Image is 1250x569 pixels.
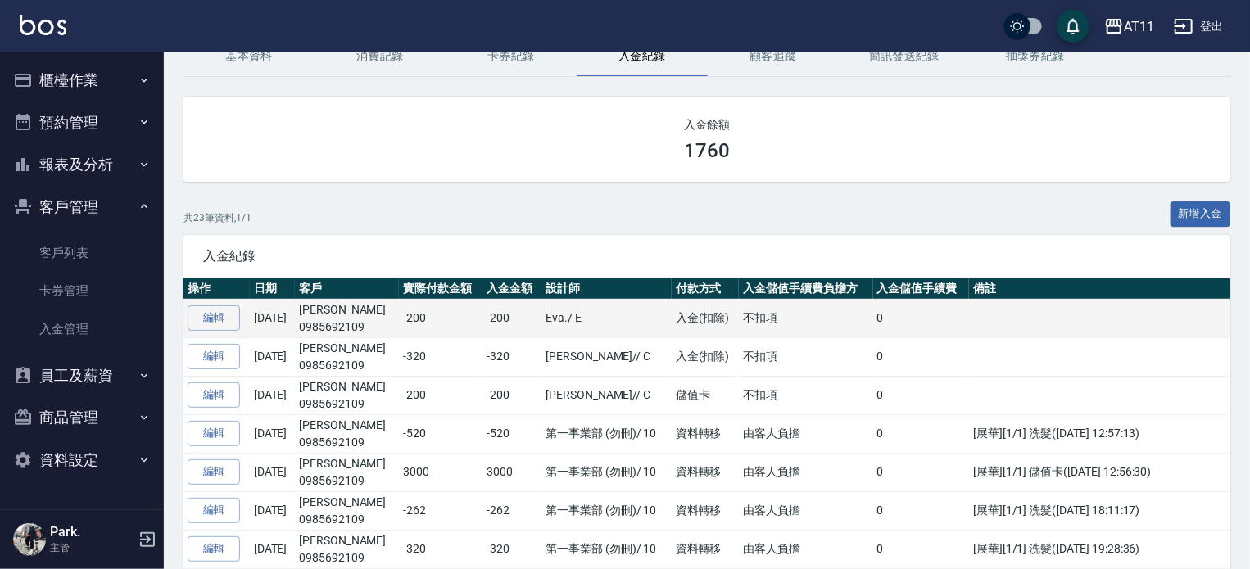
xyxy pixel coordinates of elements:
td: 入金(扣除) [672,337,740,376]
a: 編輯 [188,344,240,369]
td: -200 [399,299,482,337]
td: -200 [482,376,541,414]
td: 不扣項 [739,376,872,414]
td: [DATE] [250,337,295,376]
p: 0985692109 [299,395,395,413]
td: 資料轉移 [672,414,740,453]
button: 資料設定 [7,439,157,481]
a: 編輯 [188,305,240,331]
p: 0985692109 [299,357,395,374]
th: 付款方式 [672,278,740,300]
td: -320 [482,530,541,568]
td: 由客人負擔 [739,491,872,530]
td: [展華][1/1] 儲值卡([DATE] 12:56:30) [969,453,1230,491]
td: 由客人負擔 [739,530,872,568]
button: 預約管理 [7,102,157,144]
button: 簡訊發送紀錄 [839,37,970,76]
td: [DATE] [250,491,295,530]
td: 資料轉移 [672,491,740,530]
td: 0 [873,453,970,491]
td: [PERSON_NAME] [295,491,399,530]
td: [PERSON_NAME] [295,337,399,376]
button: 登出 [1167,11,1230,42]
td: 0 [873,530,970,568]
a: 編輯 [188,536,240,562]
a: 編輯 [188,421,240,446]
td: 不扣項 [739,299,872,337]
td: -520 [399,414,482,453]
td: -320 [399,337,482,376]
p: 主管 [50,540,134,555]
td: 3000 [399,453,482,491]
td: 入金(扣除) [672,299,740,337]
td: 第一事業部 (勿刪) / 10 [541,491,672,530]
a: 編輯 [188,498,240,523]
td: [PERSON_NAME] [295,299,399,337]
td: [PERSON_NAME] [295,376,399,414]
th: 實際付款金額 [399,278,482,300]
a: 入金管理 [7,310,157,348]
th: 備註 [969,278,1230,300]
td: 第一事業部 (勿刪) / 10 [541,414,672,453]
td: [DATE] [250,376,295,414]
th: 入金儲值手續費 [873,278,970,300]
td: 由客人負擔 [739,453,872,491]
p: 0985692109 [299,472,395,490]
p: 0985692109 [299,318,395,336]
td: 0 [873,491,970,530]
a: 編輯 [188,382,240,408]
td: -200 [482,299,541,337]
td: [展華][1/1] 洗髮([DATE] 12:57:13) [969,414,1230,453]
button: 商品管理 [7,396,157,439]
button: 基本資料 [183,37,315,76]
td: [PERSON_NAME]/ / C [541,376,672,414]
td: 資料轉移 [672,530,740,568]
button: 報表及分析 [7,143,157,186]
td: [PERSON_NAME] [295,414,399,453]
button: save [1057,10,1089,43]
th: 設計師 [541,278,672,300]
button: 員工及薪資 [7,354,157,397]
td: [PERSON_NAME]/ / C [541,337,672,376]
button: 抽獎券紀錄 [970,37,1101,76]
p: 共 23 筆資料, 1 / 1 [183,210,251,225]
td: 0 [873,376,970,414]
td: [DATE] [250,299,295,337]
th: 入金儲值手續費負擔方 [739,278,872,300]
p: 0985692109 [299,549,395,567]
h2: 入金餘額 [203,116,1211,133]
td: [展華][1/1] 洗髮([DATE] 19:28:36) [969,530,1230,568]
img: Logo [20,15,66,35]
button: AT11 [1098,10,1161,43]
td: 3000 [482,453,541,491]
th: 客戶 [295,278,399,300]
td: Eva. / E [541,299,672,337]
td: [DATE] [250,530,295,568]
th: 入金金額 [482,278,541,300]
td: -262 [399,491,482,530]
p: 0985692109 [299,434,395,451]
img: Person [13,523,46,556]
th: 操作 [183,278,250,300]
td: -520 [482,414,541,453]
td: 儲值卡 [672,376,740,414]
td: [展華][1/1] 洗髮([DATE] 18:11:17) [969,491,1230,530]
td: [DATE] [250,414,295,453]
span: 入金紀錄 [203,248,1211,264]
button: 卡券紀錄 [446,37,577,76]
td: 0 [873,337,970,376]
button: 入金紀錄 [577,37,708,76]
a: 客戶列表 [7,234,157,272]
h5: Park. [50,524,134,540]
td: 資料轉移 [672,453,740,491]
p: 0985692109 [299,511,395,528]
a: 編輯 [188,459,240,485]
td: 0 [873,299,970,337]
td: 第一事業部 (勿刪) / 10 [541,453,672,491]
button: 消費記錄 [315,37,446,76]
td: -320 [399,530,482,568]
button: 顧客追蹤 [708,37,839,76]
div: AT11 [1124,16,1154,37]
td: -320 [482,337,541,376]
td: -262 [482,491,541,530]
